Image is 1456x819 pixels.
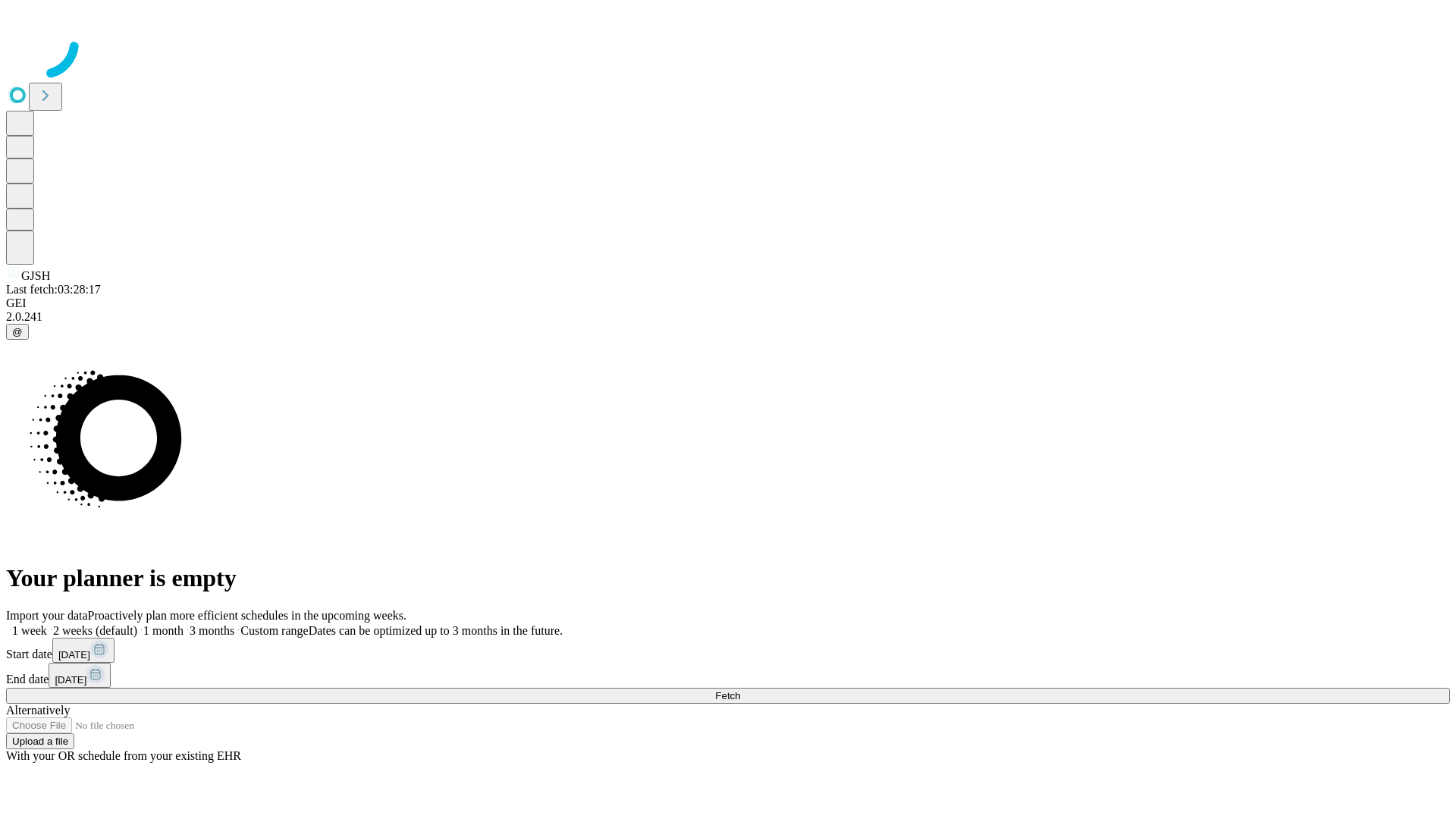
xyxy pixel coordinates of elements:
[6,283,101,296] span: Last fetch: 03:28:17
[6,638,1450,663] div: Start date
[88,609,406,622] span: Proactively plan more efficient schedules in the upcoming weeks.
[6,609,88,622] span: Import your data
[6,688,1450,704] button: Fetch
[6,749,241,762] span: With your OR schedule from your existing EHR
[240,624,308,637] span: Custom range
[6,704,70,717] span: Alternatively
[6,564,1450,592] h1: Your planner is empty
[6,663,1450,688] div: End date
[143,624,184,637] span: 1 month
[52,638,115,663] button: [DATE]
[190,624,234,637] span: 3 months
[715,690,740,701] span: Fetch
[58,649,90,661] span: [DATE]
[53,624,137,637] span: 2 weeks (default)
[12,624,47,637] span: 1 week
[6,297,1450,310] div: GEI
[55,674,86,686] span: [DATE]
[49,663,111,688] button: [DATE]
[6,324,29,340] button: @
[6,733,74,749] button: Upload a file
[12,326,23,337] span: @
[309,624,563,637] span: Dates can be optimized up to 3 months in the future.
[21,269,50,282] span: GJSH
[6,310,1450,324] div: 2.0.241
